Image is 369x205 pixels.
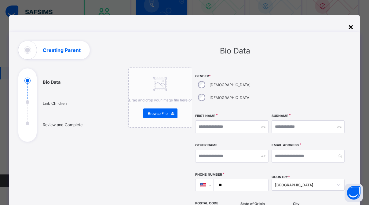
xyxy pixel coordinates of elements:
[148,111,168,116] span: Browse File
[275,183,333,187] div: [GEOGRAPHIC_DATA]
[345,184,363,202] button: Open asap
[348,21,354,32] div: ×
[210,95,250,100] label: [DEMOGRAPHIC_DATA]
[210,82,250,87] label: [DEMOGRAPHIC_DATA]
[272,143,299,147] label: Email Address
[195,173,222,177] label: Phone Number
[129,98,192,102] span: Drag and drop your image file here or
[220,46,250,55] span: Bio Data
[272,114,288,118] label: Surname
[43,48,81,53] h1: Creating Parent
[195,74,268,78] span: Gender
[128,68,192,128] div: Drag and drop your image file here orBrowse File
[272,175,290,179] span: COUNTRY
[195,143,217,147] label: Other Name
[195,114,215,118] label: First Name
